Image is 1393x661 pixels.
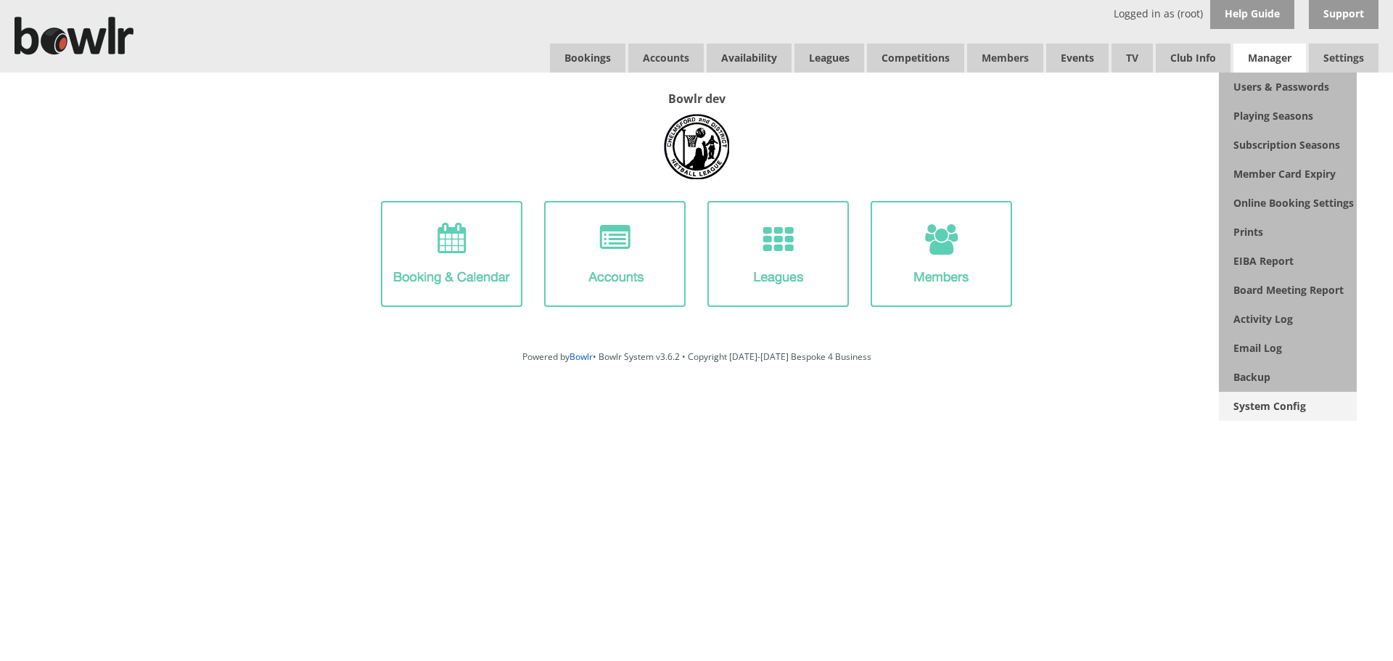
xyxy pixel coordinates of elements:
a: Availability [707,44,792,73]
a: Member Card Expiry [1219,160,1357,189]
a: EIBA Report [1219,247,1357,276]
a: System Config [1219,392,1357,421]
a: Playing Seasons [1219,102,1357,131]
span: TV [1111,44,1153,73]
a: Leagues [794,44,864,73]
img: Booking Icon [381,201,522,307]
p: Bowlr dev [15,91,1378,107]
span: Manager [1233,44,1306,73]
a: Online Booking Settings [1219,189,1357,218]
a: Subscription Seasons [1219,131,1357,160]
a: Bowlr [570,350,593,363]
a: Activity Log [1219,305,1357,334]
a: Events [1046,44,1109,73]
span: Settings [1309,44,1378,73]
a: Prints [1219,218,1357,247]
a: Bookings [550,44,625,73]
a: Email Log [1219,334,1357,363]
img: Accounts Icon [544,201,686,307]
a: Competitions [867,44,964,73]
a: Board Meeting Report [1219,276,1357,305]
img: Bowlr dev [664,114,729,179]
span: Members [967,44,1043,73]
img: League Icon [707,201,849,307]
a: Club Info [1156,44,1230,73]
a: Users & Passwords [1219,73,1357,102]
a: Backup [1219,363,1357,392]
span: Powered by • Bowlr System v3.6.2 • Copyright [DATE]-[DATE] Bespoke 4 Business [522,350,871,363]
img: Members Icon [871,201,1012,307]
span: Accounts [628,44,704,73]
